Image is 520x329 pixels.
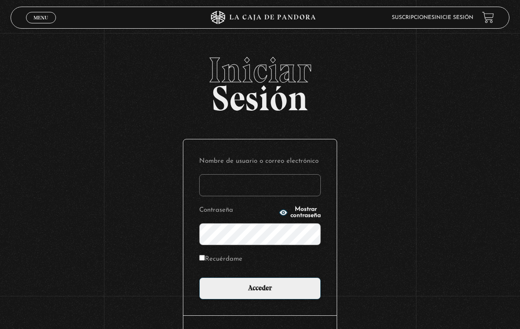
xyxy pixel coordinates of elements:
[392,15,435,20] a: Suscripciones
[199,155,321,167] label: Nombre de usuario o correo electrónico
[199,255,205,261] input: Recuérdame
[31,22,52,29] span: Cerrar
[199,277,321,299] input: Acceder
[199,253,242,265] label: Recuérdame
[199,204,276,216] label: Contraseña
[435,15,473,20] a: Inicie sesión
[33,15,48,20] span: Menu
[482,11,494,23] a: View your shopping cart
[290,206,321,219] span: Mostrar contraseña
[279,206,321,219] button: Mostrar contraseña
[11,52,510,109] h2: Sesión
[11,52,510,88] span: Iniciar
